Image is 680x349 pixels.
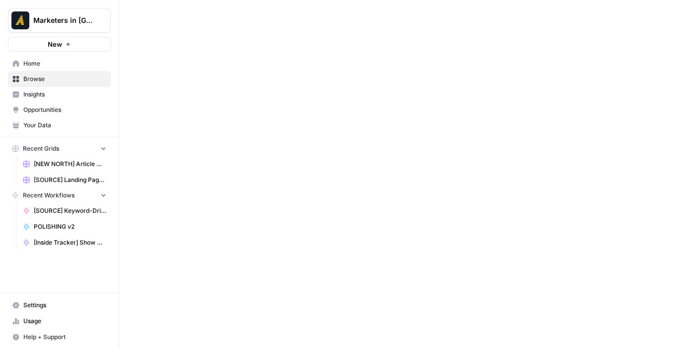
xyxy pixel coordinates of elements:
button: Workspace: Marketers in Demand [8,8,111,33]
a: [NEW NORTH] Article Writing - Keyword Driven Articles Grid [18,156,111,172]
a: Settings [8,297,111,313]
span: [NEW NORTH] Article Writing - Keyword Driven Articles Grid [34,160,106,169]
span: Usage [23,317,106,326]
span: Your Data [23,121,106,130]
img: Marketers in Demand Logo [11,11,29,29]
button: Help + Support [8,329,111,345]
a: Insights [8,87,111,102]
span: Browse [23,75,106,84]
a: [Inside Tracker] Show Notes [18,235,111,251]
a: POLISHING v2 [18,219,111,235]
span: Marketers in [GEOGRAPHIC_DATA] [33,15,93,25]
span: Help + Support [23,333,106,342]
a: [SOURCE] Keyword-Driven Article: Feedback & Polishing [18,203,111,219]
button: Recent Workflows [8,188,111,203]
span: Recent Workflows [23,191,75,200]
a: Your Data [8,117,111,133]
span: New [48,39,62,49]
span: Recent Grids [23,144,59,153]
a: [SOURCE] Landing Page Generation Grid [18,172,111,188]
a: Usage [8,313,111,329]
button: New [8,37,111,52]
span: POLISHING v2 [34,222,106,231]
span: Settings [23,301,106,310]
span: [SOURCE] Landing Page Generation Grid [34,175,106,184]
span: [SOURCE] Keyword-Driven Article: Feedback & Polishing [34,206,106,215]
a: Home [8,56,111,72]
span: [Inside Tracker] Show Notes [34,238,106,247]
a: Browse [8,71,111,87]
span: Opportunities [23,105,106,114]
a: Opportunities [8,102,111,118]
span: Home [23,59,106,68]
span: Insights [23,90,106,99]
button: Recent Grids [8,141,111,156]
